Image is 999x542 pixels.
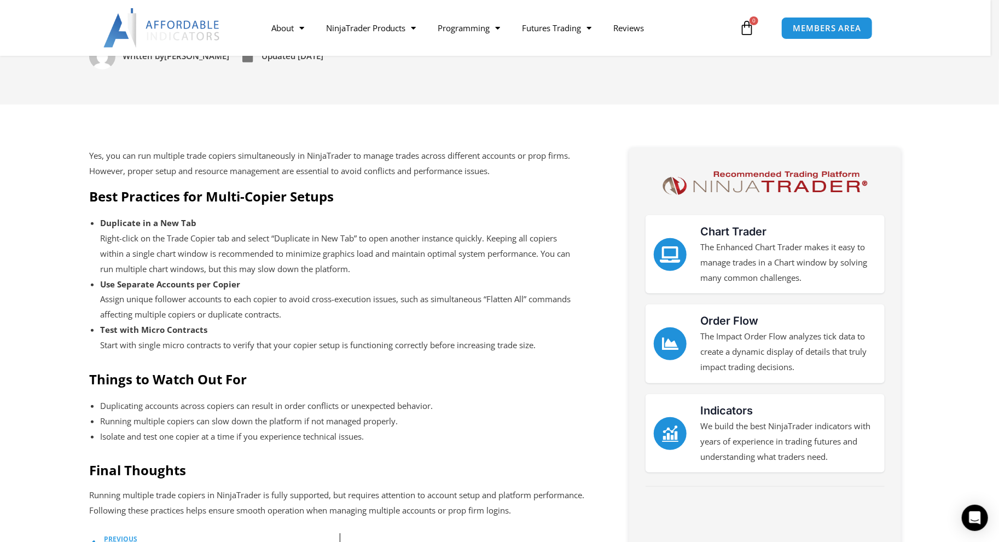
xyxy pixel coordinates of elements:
span: MEMBERS AREA [793,24,861,32]
strong: Duplicate in a New Tab [100,217,196,228]
nav: Menu [260,15,736,41]
img: NinjaTrader Logo | Affordable Indicators – NinjaTrader [658,168,873,199]
a: MEMBERS AREA [781,17,873,39]
li: Start with single micro contracts to verify that your copier setup is functioning correctly befor... [100,322,580,353]
a: Futures Trading [512,15,603,41]
li: Assign unique follower accounts to each copier to avoid cross-execution issues, such as simultane... [100,277,580,323]
a: NinjaTrader Products [315,15,427,41]
p: Running multiple trade copiers in NinjaTrader is fully supported, but requires attention to accou... [89,488,591,518]
li: Isolate and test one copier at a time if you experience technical issues. [100,429,580,445]
h2: Best Practices for Multi-Copier Setups [89,188,591,205]
div: Open Intercom Messenger [962,505,988,531]
strong: Use Separate Accounts per Copier [100,279,240,290]
span: 0 [750,16,758,25]
a: 0 [723,12,771,44]
a: Order Flow [654,327,687,360]
p: Yes, you can run multiple trade copiers simultaneously in NinjaTrader to manage trades across dif... [89,148,591,179]
span: [PERSON_NAME] [120,49,229,64]
a: Reviews [603,15,655,41]
p: The Impact Order Flow analyzes tick data to create a dynamic display of details that truly impact... [700,329,876,375]
li: Running multiple copiers can slow down the platform if not managed properly. [100,414,580,429]
a: Order Flow [700,314,758,327]
img: Picture of David Koehler [89,43,115,70]
a: Indicators [700,404,753,417]
h2: Final Thoughts [89,462,591,478]
a: Chart Trader [700,225,766,238]
a: About [260,15,315,41]
time: [DATE] [298,50,323,61]
img: LogoAI | Affordable Indicators – NinjaTrader [103,8,221,48]
span: Written by [123,50,164,61]
strong: Test with Micro Contracts [100,324,207,335]
a: Programming [427,15,512,41]
h2: Things to Watch Out For [89,371,591,388]
li: Right-click on the Trade Copier tab and select “Duplicate in New Tab” to open another instance qu... [100,216,580,276]
p: We build the best NinjaTrader indicators with years of experience in trading futures and understa... [700,419,876,465]
li: Duplicating accounts across copiers can result in order conflicts or unexpected behavior. [100,399,580,414]
a: Indicators [654,417,687,450]
span: Updated [262,50,295,61]
a: Chart Trader [654,238,687,271]
p: The Enhanced Chart Trader makes it easy to manage trades in a Chart window by solving many common... [700,240,876,286]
